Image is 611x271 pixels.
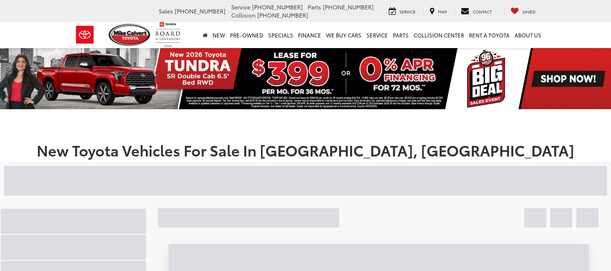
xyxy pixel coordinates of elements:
[231,11,256,19] span: Collision
[455,7,498,16] a: Contact
[200,22,210,48] a: Home
[438,9,447,15] span: Map
[390,22,411,48] a: Parts
[228,22,266,48] a: Pre-Owned
[175,7,226,15] span: [PHONE_NUMBER]
[252,3,303,11] span: [PHONE_NUMBER]
[383,7,422,16] a: Service
[364,22,390,48] a: Service
[266,22,296,48] a: Specials
[109,24,152,46] img: Mike Calvert Toyota
[323,3,374,11] span: [PHONE_NUMBER]
[411,22,466,48] a: Collision Center
[522,9,536,15] span: Saved
[473,9,492,15] span: Contact
[70,22,100,48] img: Toyota
[324,22,364,48] a: WE BUY CARS
[296,22,324,48] a: Finance
[512,22,544,48] a: About Us
[504,7,542,16] a: My Saved Vehicles
[308,3,321,11] span: Parts
[159,7,173,15] span: Sales
[466,22,512,48] a: Rent a Toyota
[210,22,228,48] a: New
[423,7,453,16] a: Map
[399,9,416,15] span: Service
[231,3,250,11] span: Service
[257,11,308,19] span: [PHONE_NUMBER]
